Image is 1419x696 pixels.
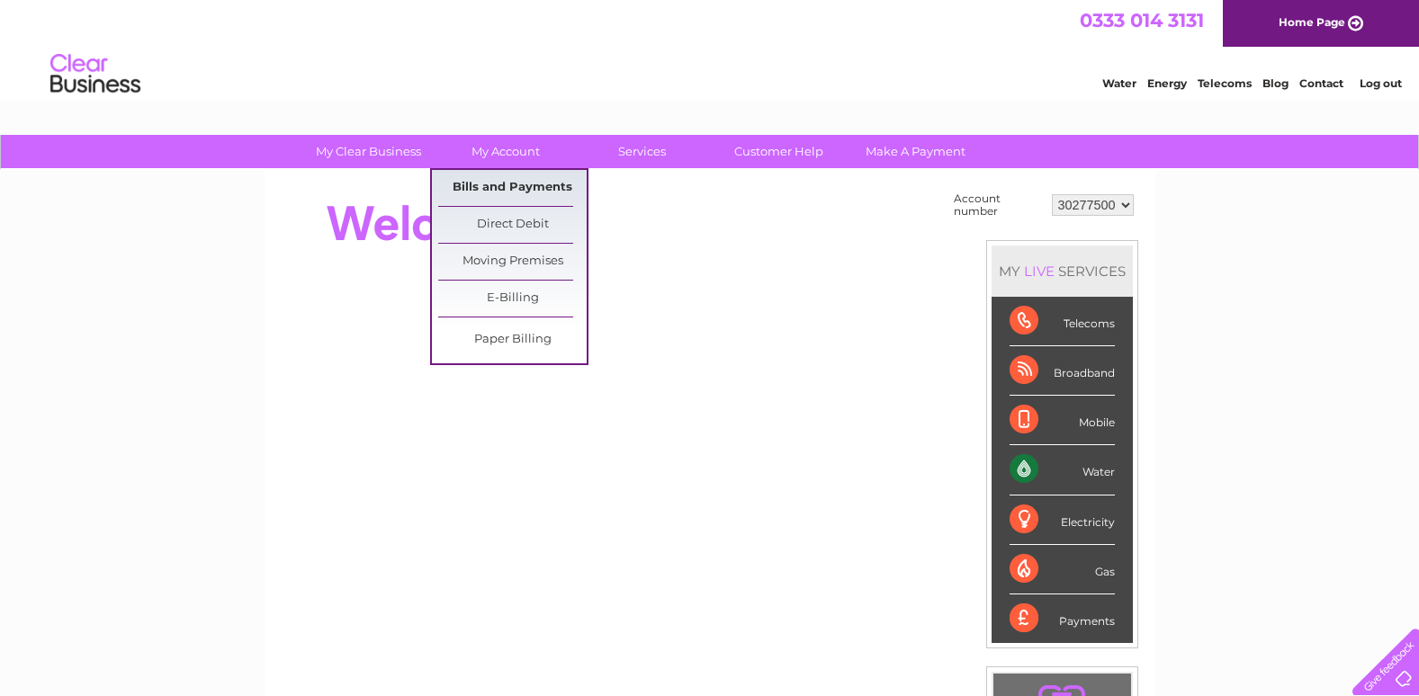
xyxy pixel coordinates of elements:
a: Services [568,135,716,168]
a: E-Billing [438,281,587,317]
a: Paper Billing [438,322,587,358]
a: 0333 014 3131 [1080,9,1204,31]
a: My Account [431,135,579,168]
a: Energy [1147,76,1187,90]
div: Gas [1010,545,1115,594]
div: MY SERVICES [992,245,1133,297]
a: Direct Debit [438,207,587,243]
a: Make A Payment [841,135,990,168]
a: Customer Help [705,135,853,168]
a: Water [1102,76,1136,90]
img: logo.png [49,47,141,102]
a: Telecoms [1198,76,1252,90]
td: Account number [949,188,1047,222]
div: Broadband [1010,346,1115,396]
div: Clear Business is a trading name of Verastar Limited (registered in [GEOGRAPHIC_DATA] No. 3667643... [285,10,1136,87]
div: Payments [1010,594,1115,643]
div: LIVE [1020,263,1058,280]
div: Telecoms [1010,297,1115,346]
a: Log out [1360,76,1402,90]
a: Contact [1299,76,1343,90]
div: Water [1010,445,1115,495]
div: Electricity [1010,495,1115,545]
a: Moving Premises [438,244,587,280]
a: My Clear Business [294,135,443,168]
a: Bills and Payments [438,170,587,206]
a: Blog [1262,76,1289,90]
div: Mobile [1010,396,1115,445]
